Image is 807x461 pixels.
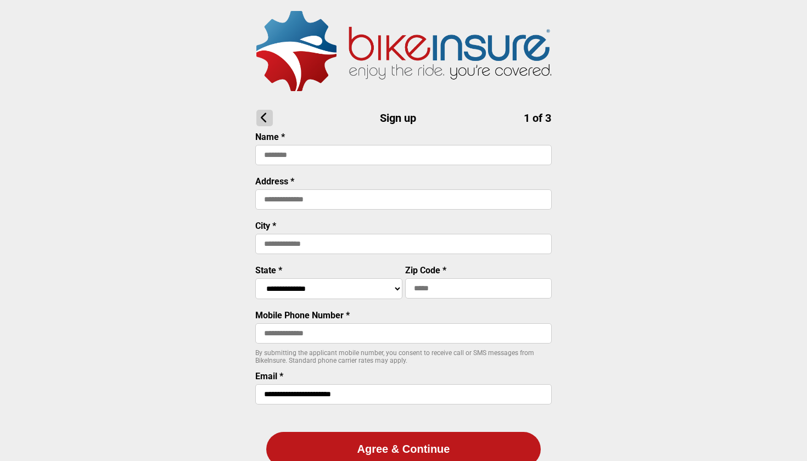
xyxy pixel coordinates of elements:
label: State * [255,265,282,276]
span: 1 of 3 [524,111,551,125]
label: Address * [255,176,294,187]
label: Mobile Phone Number * [255,310,350,321]
label: Email * [255,371,283,381]
p: By submitting the applicant mobile number, you consent to receive call or SMS messages from BikeI... [255,349,552,364]
label: Name * [255,132,285,142]
h1: Sign up [256,110,551,126]
label: City * [255,221,276,231]
label: Zip Code * [405,265,446,276]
